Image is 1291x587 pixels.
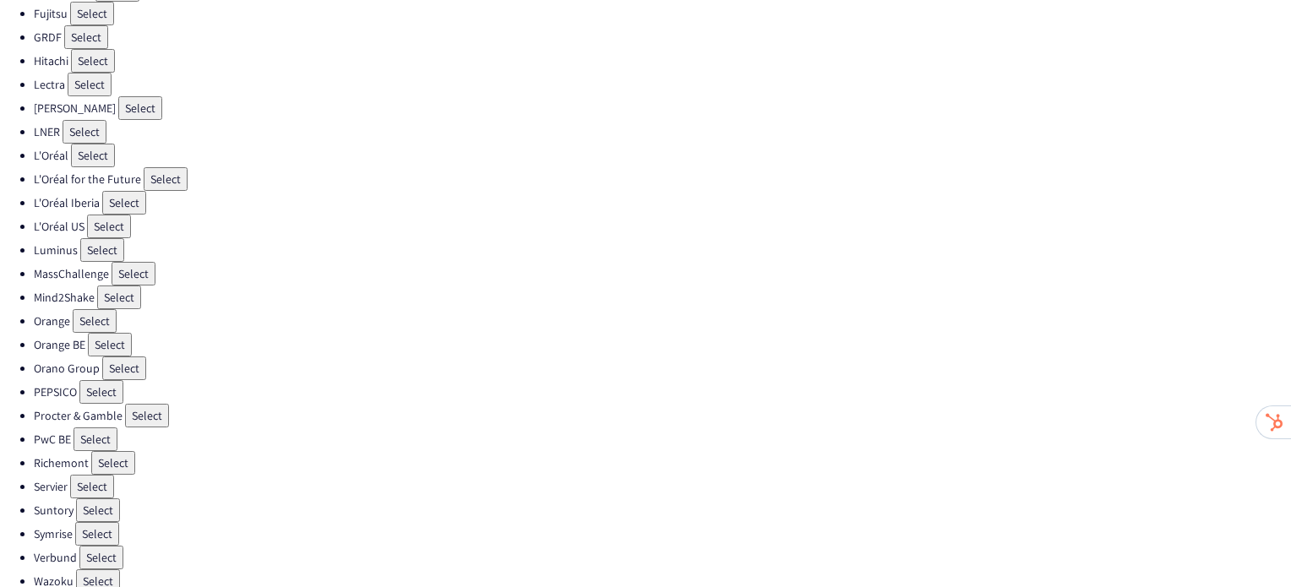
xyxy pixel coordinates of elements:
[34,475,1291,498] li: Servier
[64,25,108,49] button: Select
[70,475,114,498] button: Select
[71,49,115,73] button: Select
[118,96,162,120] button: Select
[73,309,117,333] button: Select
[75,522,119,546] button: Select
[68,73,112,96] button: Select
[80,238,124,262] button: Select
[71,144,115,167] button: Select
[34,498,1291,522] li: Suntory
[88,333,132,356] button: Select
[1207,506,1291,587] iframe: Chat Widget
[34,191,1291,215] li: L'Oréal Iberia
[34,427,1291,451] li: PwC BE
[34,404,1291,427] li: Procter & Gamble
[34,451,1291,475] li: Richemont
[79,380,123,404] button: Select
[34,309,1291,333] li: Orange
[34,262,1291,285] li: MassChallenge
[34,380,1291,404] li: PEPSICO
[34,546,1291,569] li: Verbund
[102,356,146,380] button: Select
[34,522,1291,546] li: Symrise
[34,73,1291,96] li: Lectra
[112,262,155,285] button: Select
[102,191,146,215] button: Select
[34,167,1291,191] li: L'Oréal for the Future
[79,546,123,569] button: Select
[87,215,131,238] button: Select
[74,427,117,451] button: Select
[91,451,135,475] button: Select
[63,120,106,144] button: Select
[34,285,1291,309] li: Mind2Shake
[34,238,1291,262] li: Luminus
[34,25,1291,49] li: GRDF
[97,285,141,309] button: Select
[34,96,1291,120] li: [PERSON_NAME]
[34,49,1291,73] li: Hitachi
[70,2,114,25] button: Select
[144,167,188,191] button: Select
[34,2,1291,25] li: Fujitsu
[76,498,120,522] button: Select
[34,356,1291,380] li: Orano Group
[34,120,1291,144] li: LNER
[125,404,169,427] button: Select
[34,333,1291,356] li: Orange BE
[34,215,1291,238] li: L'Oréal US
[34,144,1291,167] li: L'Oréal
